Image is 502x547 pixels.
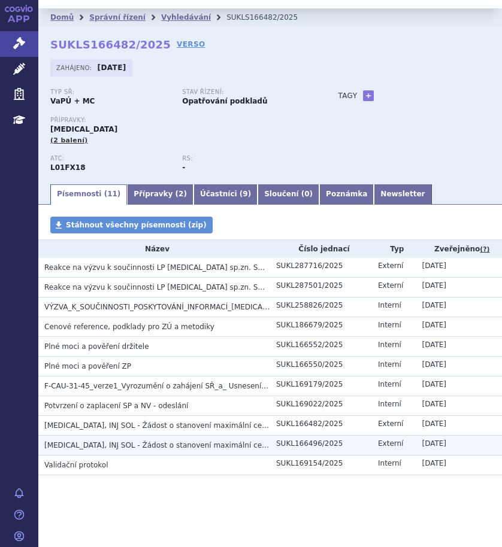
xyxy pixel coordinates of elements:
[378,400,401,408] span: Interní
[50,136,88,144] span: (2 balení)
[270,357,372,376] td: SUKL166550/2025
[270,396,372,416] td: SUKL169022/2025
[270,455,372,475] td: SUKL169154/2025
[258,184,319,205] a: Sloučení (0)
[416,357,502,376] td: [DATE]
[270,416,372,436] td: SUKL166482/2025
[44,441,415,449] span: RYBREVANT, INJ SOL - Žádost o stanovení maximální ceny a výše a podmínek úhrady LP - 2/2 - OT
[44,263,352,272] span: Reakce na výzvu k součinnosti LP RYBREVANT sp.zn. SUKLS166482/2025_OT 2/2
[378,439,403,448] span: Externí
[270,240,372,258] th: Číslo jednací
[182,155,302,162] p: RS:
[378,341,401,349] span: Interní
[182,163,185,172] strong: -
[50,117,314,124] p: Přípravky:
[50,13,74,22] a: Domů
[89,13,146,22] a: Správní řízení
[416,258,502,278] td: [DATE]
[44,283,373,291] span: Reakce na výzvu k součinnosti LP RYBREVANT sp.zn. SUKLS166482/2025_VEŘEJNÉ 1/2
[161,13,211,22] a: Vyhledávání
[44,461,108,469] span: Validační protokol
[50,163,86,172] strong: AMIVANTAMAB
[270,278,372,297] td: SUKL287501/2025
[98,63,126,72] strong: [DATE]
[416,436,502,455] td: [DATE]
[378,281,403,290] span: Externí
[44,303,367,311] span: VÝZVA_K_SOUČINNOSTI_POSKYTOVÁNÍ_INFORMACÍ_RYBREVANT_SUKLS166482_2025
[50,38,171,51] strong: SUKLS166482/2025
[44,342,149,351] span: Plné moci a pověření držitele
[416,376,502,396] td: [DATE]
[107,190,117,198] span: 11
[416,396,502,416] td: [DATE]
[177,38,205,50] a: VERSO
[416,337,502,357] td: [DATE]
[182,97,267,105] strong: Opatřování podkladů
[66,221,207,229] span: Stáhnout všechny písemnosti (zip)
[243,190,247,198] span: 9
[378,380,401,388] span: Interní
[416,278,502,297] td: [DATE]
[44,323,214,331] span: Cenové reference, podklady pro ZÚ a metodiky
[416,317,502,337] td: [DATE]
[378,262,403,270] span: Externí
[44,362,131,370] span: Plné moci a pověření ZP
[270,436,372,455] td: SUKL166496/2025
[372,240,416,258] th: Typ
[38,240,270,258] th: Název
[378,360,401,369] span: Interní
[50,184,127,205] a: Písemnosti (11)
[270,376,372,396] td: SUKL169179/2025
[226,8,313,26] li: SUKLS166482/2025
[270,337,372,357] td: SUKL166552/2025
[378,459,401,467] span: Interní
[44,382,418,390] span: F-CAU-31-45_verze1_Vyrozumění o zahájení SŘ_a_ Usnesení o prodloužení lhůty pro navrhování důkazů
[50,89,170,96] p: Typ SŘ:
[416,297,502,317] td: [DATE]
[374,184,431,205] a: Newsletter
[270,297,372,317] td: SUKL258826/2025
[416,455,502,475] td: [DATE]
[44,402,188,410] span: Potvrzení o zaplacení SP a NV - odeslání
[416,240,502,258] th: Zveřejněno
[193,184,258,205] a: Účastníci (9)
[179,190,183,198] span: 2
[304,190,309,198] span: 0
[270,317,372,337] td: SUKL186679/2025
[480,245,489,254] abbr: (?)
[127,184,193,205] a: Přípravky (2)
[44,421,393,430] span: RYBREVANT, INJ SOL - Žádost o stanovení maximální ceny a výše a podmínek úhrady LP 1/2
[319,184,374,205] a: Poznámka
[50,125,117,133] span: [MEDICAL_DATA]
[56,63,94,72] span: Zahájeno:
[182,89,302,96] p: Stav řízení:
[270,258,372,278] td: SUKL287716/2025
[50,155,170,162] p: ATC:
[378,321,401,329] span: Interní
[50,97,95,105] strong: VaPÚ + MC
[378,301,401,309] span: Interní
[50,217,213,233] a: Stáhnout všechny písemnosti (zip)
[363,90,374,101] a: +
[378,420,403,428] span: Externí
[416,416,502,436] td: [DATE]
[338,89,357,103] h3: Tagy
